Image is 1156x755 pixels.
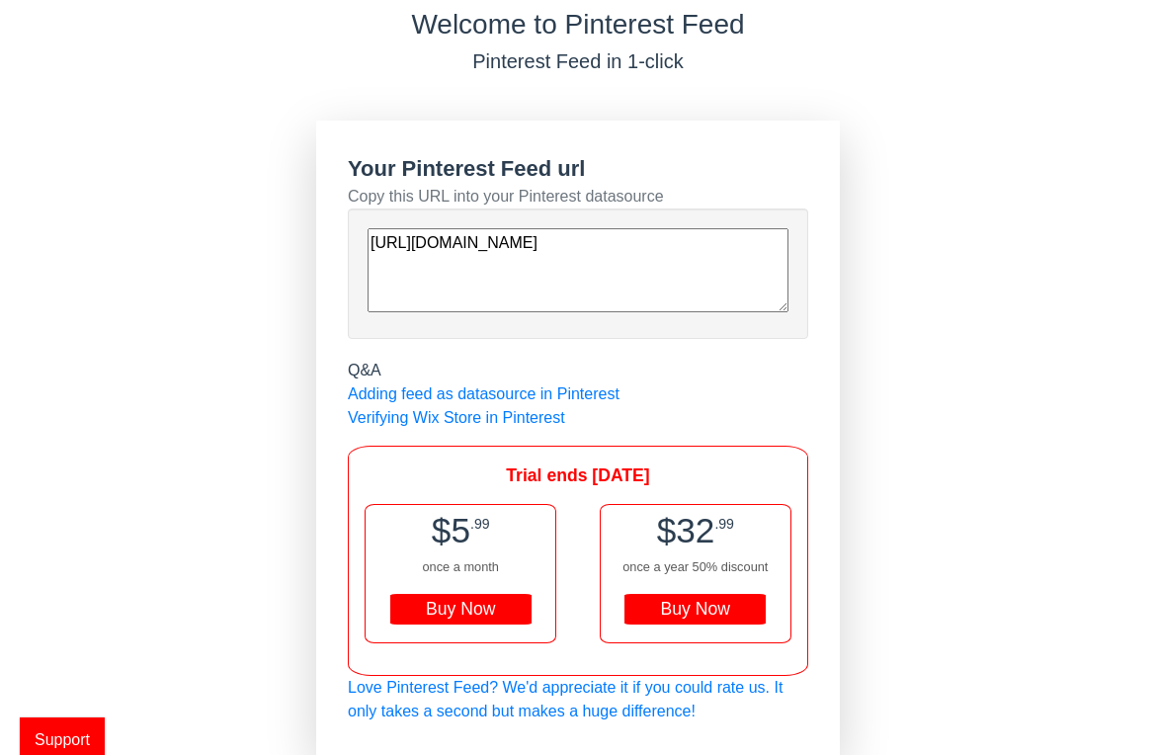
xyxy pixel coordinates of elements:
[348,152,808,185] div: Your Pinterest Feed url
[470,516,490,532] span: .99
[714,516,734,532] span: .99
[348,385,619,402] a: Adding feed as datasource in Pinterest
[348,409,565,426] a: Verifying Wix Store in Pinterest
[348,679,783,719] a: Love Pinterest Feed? We'd appreciate it if you could rate us. It only takes a second but makes a ...
[657,511,715,549] span: $32
[348,359,808,382] div: Q&A
[366,557,555,576] div: once a month
[348,185,808,209] div: Copy this URL into your Pinterest datasource
[432,511,470,549] span: $5
[624,594,766,626] div: Buy Now
[601,557,790,576] div: once a year 50% discount
[390,594,532,626] div: Buy Now
[365,462,791,488] div: Trial ends [DATE]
